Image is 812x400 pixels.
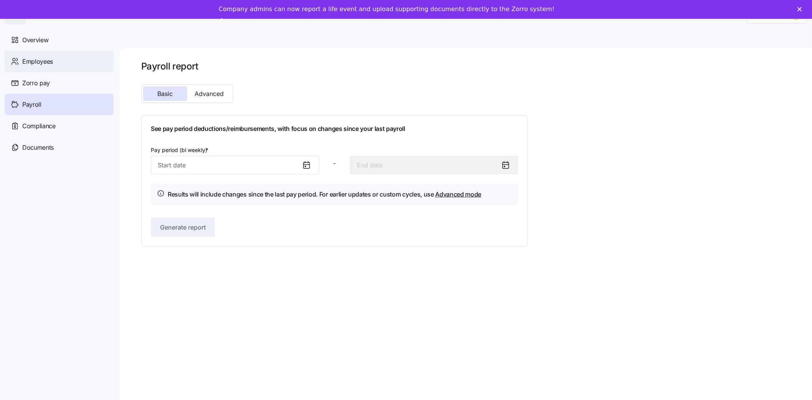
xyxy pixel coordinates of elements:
[22,78,50,88] span: Zorro pay
[350,156,518,174] input: End date
[168,190,482,199] h4: Results will include changes since the last pay period. For earlier updates or custom cycles, use
[151,156,319,174] input: Start date
[5,137,114,158] a: Documents
[5,72,114,94] a: Zorro pay
[141,60,528,72] h1: Payroll report
[5,115,114,137] a: Compliance
[5,51,114,72] a: Employees
[436,190,482,198] a: Advanced mode
[22,143,54,152] span: Documents
[5,29,114,51] a: Overview
[797,7,805,12] div: Close
[151,218,215,237] button: Generate report
[219,5,555,13] div: Company admins can now report a life event and upload supporting documents directly to the Zorro ...
[151,146,210,154] label: Pay period (bi weekly)
[158,91,173,97] span: Basic
[22,57,53,66] span: Employees
[333,159,336,168] span: -
[22,35,48,45] span: Overview
[195,91,224,97] span: Advanced
[5,94,114,115] a: Payroll
[151,125,518,133] h1: See pay period deductions/reimbursements, with focus on changes since your last payroll
[219,18,267,26] a: Take a tour
[22,100,41,109] span: Payroll
[160,223,206,232] span: Generate report
[22,121,56,131] span: Compliance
